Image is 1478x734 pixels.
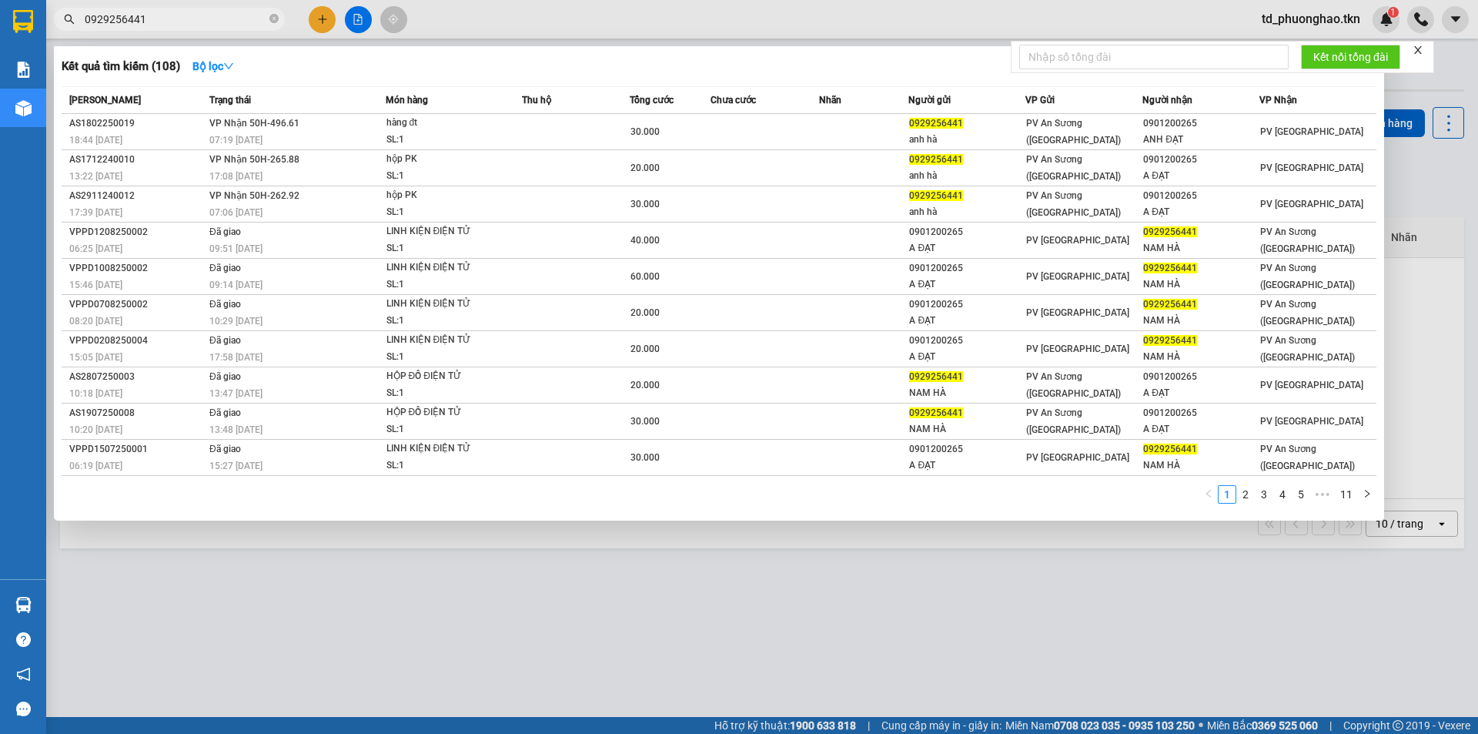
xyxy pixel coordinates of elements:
[386,168,502,185] div: SL: 1
[69,95,141,106] span: [PERSON_NAME]
[386,151,502,168] div: hộp PK
[62,59,180,75] h3: Kết quả tìm kiếm ( 108 )
[1260,163,1363,173] span: PV [GEOGRAPHIC_DATA]
[1143,168,1259,184] div: A ĐẠT
[909,333,1025,349] div: 0901200265
[909,168,1025,184] div: anh hà
[15,597,32,613] img: warehouse-icon
[630,126,660,137] span: 30.000
[69,461,122,471] span: 06:19 [DATE]
[1026,154,1121,182] span: PV An Sương ([GEOGRAPHIC_DATA])
[69,224,205,240] div: VPPD1208250002
[1292,486,1309,503] a: 5
[386,132,502,149] div: SL: 1
[209,299,241,310] span: Đã giao
[1019,45,1289,69] input: Nhập số tổng đài
[909,313,1025,329] div: A ĐẠT
[909,457,1025,474] div: A ĐẠT
[909,204,1025,220] div: anh hà
[1143,226,1197,237] span: 0929256441
[209,263,241,273] span: Đã giao
[209,280,262,290] span: 09:14 [DATE]
[630,235,660,246] span: 40.000
[209,388,262,399] span: 13:47 [DATE]
[1143,116,1259,132] div: 0901200265
[1256,486,1272,503] a: 3
[1260,299,1355,327] span: PV An Sương ([GEOGRAPHIC_DATA])
[1310,485,1335,504] span: •••
[209,154,299,165] span: VP Nhận 50H-265.88
[69,152,205,168] div: AS1712240010
[1142,95,1192,106] span: Người nhận
[909,154,963,165] span: 0929256441
[909,297,1025,313] div: 0901200265
[386,404,502,421] div: HỘP ĐỒ ĐIỆN TỬ
[15,100,32,116] img: warehouse-icon
[85,11,266,28] input: Tìm tên, số ĐT hoặc mã đơn
[1204,489,1213,498] span: left
[13,10,33,33] img: logo-vxr
[909,407,963,418] span: 0929256441
[69,441,205,457] div: VPPD1507250001
[909,224,1025,240] div: 0901200265
[909,371,963,382] span: 0929256441
[909,385,1025,401] div: NAM HÀ
[909,132,1025,148] div: anh hà
[69,171,122,182] span: 13:22 [DATE]
[1143,152,1259,168] div: 0901200265
[209,407,241,418] span: Đã giao
[386,240,502,257] div: SL: 1
[1026,190,1121,218] span: PV An Sương ([GEOGRAPHIC_DATA])
[69,388,122,399] span: 10:18 [DATE]
[630,95,674,106] span: Tổng cước
[69,260,205,277] div: VPPD1008250002
[209,444,241,454] span: Đã giao
[1260,263,1355,290] span: PV An Sương ([GEOGRAPHIC_DATA])
[1026,407,1121,435] span: PV An Sương ([GEOGRAPHIC_DATA])
[69,316,122,327] span: 08:20 [DATE]
[192,60,234,72] strong: Bộ lọc
[909,421,1025,437] div: NAM HÀ
[69,297,205,313] div: VPPD0708250002
[522,95,551,106] span: Thu hộ
[209,207,262,218] span: 07:06 [DATE]
[64,14,75,25] span: search
[209,226,241,237] span: Đã giao
[209,461,262,471] span: 15:27 [DATE]
[1026,118,1121,146] span: PV An Sương ([GEOGRAPHIC_DATA])
[386,204,502,221] div: SL: 1
[15,62,32,78] img: solution-icon
[630,416,660,427] span: 30.000
[1310,485,1335,504] li: Next 5 Pages
[1218,485,1236,504] li: 1
[209,424,262,435] span: 13:48 [DATE]
[1143,457,1259,474] div: NAM HÀ
[386,441,502,457] div: LINH KIỆN ĐIỆN TỬ
[269,12,279,27] span: close-circle
[69,243,122,254] span: 06:25 [DATE]
[1143,385,1259,401] div: A ĐẠT
[1358,485,1376,504] button: right
[1026,307,1129,318] span: PV [GEOGRAPHIC_DATA]
[909,240,1025,256] div: A ĐẠT
[16,702,31,716] span: message
[909,277,1025,293] div: A ĐẠT
[1236,485,1255,504] li: 2
[1026,371,1121,399] span: PV An Sương ([GEOGRAPHIC_DATA])
[209,190,299,201] span: VP Nhận 50H-262.92
[386,332,502,349] div: LINH KIỆN ĐIỆN TỬ
[630,452,660,463] span: 30.000
[630,380,660,390] span: 20.000
[69,405,205,421] div: AS1907250008
[909,441,1025,457] div: 0901200265
[209,316,262,327] span: 10:29 [DATE]
[1260,335,1355,363] span: PV An Sương ([GEOGRAPHIC_DATA])
[1260,126,1363,137] span: PV [GEOGRAPHIC_DATA]
[69,369,205,385] div: AS2807250003
[1143,204,1259,220] div: A ĐẠT
[1143,263,1197,273] span: 0929256441
[1026,271,1129,282] span: PV [GEOGRAPHIC_DATA]
[819,95,841,106] span: Nhãn
[1143,405,1259,421] div: 0901200265
[1143,335,1197,346] span: 0929256441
